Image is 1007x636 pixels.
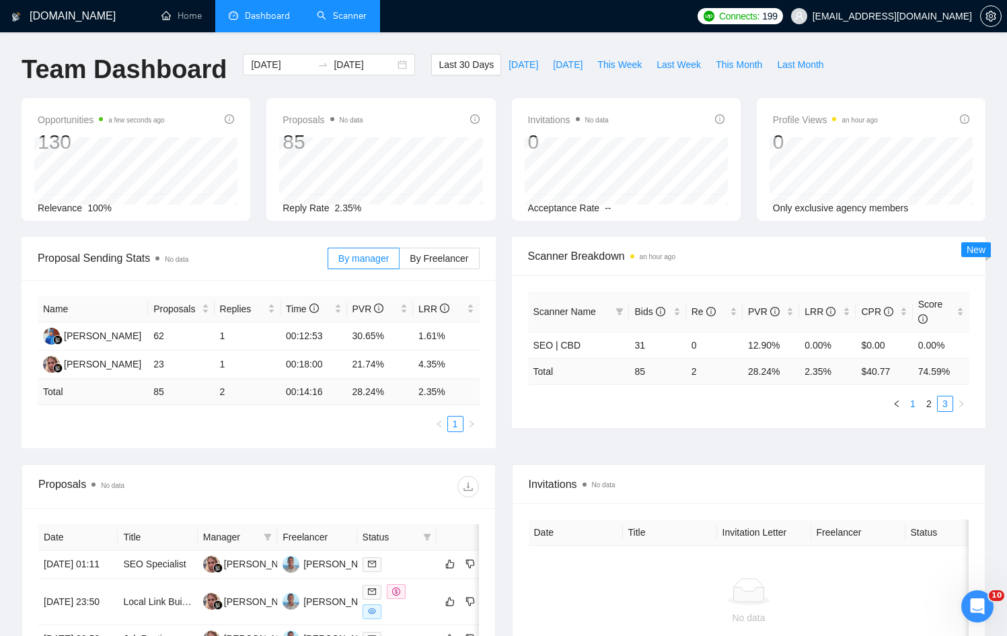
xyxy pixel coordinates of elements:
td: 1 [215,322,281,351]
img: gigradar-bm.png [53,335,63,345]
td: 2.35 % [799,358,856,384]
span: right [468,420,476,428]
span: Replies [220,302,265,316]
td: 85 [148,379,214,405]
img: gigradar-bm.png [53,363,63,373]
span: Opportunities [38,112,165,128]
span: 100% [87,203,112,213]
span: info-circle [826,307,835,316]
button: This Week [590,54,649,75]
span: info-circle [225,114,234,124]
a: SEO | CBD [533,340,581,351]
span: By Freelancer [410,253,468,264]
button: Last Week [649,54,708,75]
span: Dashboard [245,10,290,22]
a: MW[PERSON_NAME] [283,595,381,606]
td: 00:12:53 [281,322,346,351]
span: No data [101,482,124,489]
th: Freelancer [811,520,905,546]
a: setting [980,11,1002,22]
td: 74.59 % [913,358,969,384]
span: 2.35% [335,203,362,213]
li: Next Page [953,396,969,412]
span: mail [368,588,376,596]
img: KG [43,356,60,373]
a: 1 [448,417,463,431]
li: 1 [447,416,463,432]
span: left [435,420,443,428]
span: info-circle [770,307,780,316]
button: [DATE] [501,54,546,75]
input: End date [334,57,395,72]
th: Freelancer [277,524,357,551]
span: Time [286,304,318,314]
div: [PERSON_NAME] [64,357,141,372]
span: LRR [418,304,449,314]
img: logo [11,6,21,28]
span: info-circle [706,307,716,316]
span: Scanner Name [533,306,596,317]
span: -- [605,203,611,213]
span: PVR [748,306,780,317]
th: Proposals [148,296,214,322]
img: gigradar-bm.png [213,600,223,610]
th: Manager [198,524,277,551]
li: Previous Page [889,396,905,412]
span: Re [692,306,716,317]
a: 3 [938,396,953,411]
span: Status [363,530,418,544]
span: download [458,481,478,492]
span: right [957,400,965,408]
span: filter [261,527,274,547]
button: right [953,396,969,412]
td: 0.00% [913,332,969,358]
span: info-circle [656,307,665,316]
td: [DATE] 01:11 [38,551,118,579]
span: eye [368,607,376,615]
span: dislike [465,559,475,569]
span: Last 30 Days [439,57,494,72]
span: filter [264,533,272,541]
th: Invitation Letter [717,520,811,546]
span: Scanner Breakdown [528,248,970,264]
div: 0 [773,129,878,155]
img: EN [43,328,60,345]
div: Proposals [38,476,258,497]
span: filter [616,308,624,316]
input: Start date [251,57,312,72]
span: left [893,400,901,408]
button: left [889,396,905,412]
span: Last Week [657,57,701,72]
span: No data [340,116,363,124]
td: 00:14:16 [281,379,346,405]
img: MW [283,593,299,610]
span: Relevance [38,203,82,213]
a: KG[PERSON_NAME] [203,558,301,569]
button: Last Month [770,54,831,75]
span: info-circle [884,307,893,316]
div: 130 [38,129,165,155]
td: $ 40.77 [856,358,912,384]
span: info-circle [470,114,480,124]
span: No data [592,481,616,489]
span: to [318,59,328,70]
a: Local Link Building Specialist for Multi-Location Healthcare Business [123,596,408,607]
span: Bids [634,306,665,317]
a: MW[PERSON_NAME] [283,558,381,569]
span: user [794,11,804,21]
button: dislike [462,556,478,572]
div: [PERSON_NAME] [224,594,301,609]
li: Previous Page [431,416,447,432]
span: PVR [352,304,384,314]
td: 2 [215,379,281,405]
img: MW [283,556,299,573]
div: 85 [283,129,363,155]
span: setting [981,11,1001,22]
td: Total [528,358,630,384]
td: 0.00% [799,332,856,358]
button: This Month [708,54,770,75]
td: 2.35 % [413,379,480,405]
td: 1.61% [413,322,480,351]
a: KG[PERSON_NAME] [43,358,141,369]
td: 62 [148,322,214,351]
